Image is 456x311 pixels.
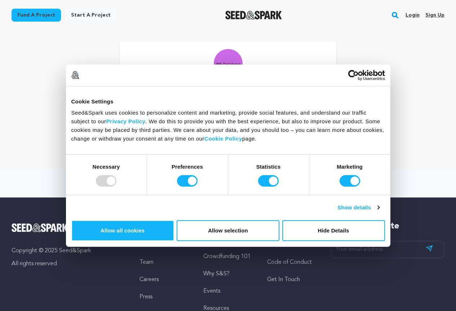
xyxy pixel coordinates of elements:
[322,70,385,80] a: Usercentrics Cookiebot - opens in a new window
[93,164,120,170] strong: Necessary
[12,223,125,232] a: Seed&Spark Homepage
[12,259,125,268] p: All rights reserved
[331,241,444,258] input: Your email address
[425,9,444,21] a: Sign up
[71,108,385,143] div: Seed&Spark uses cookies to personalize content and marketing, provide social features, and unders...
[65,9,116,22] a: Start a project
[71,220,174,241] button: Allow all cookies
[204,135,242,142] a: Cookie Policy
[12,246,125,255] p: Copyright © 2025 Seed&Spark
[140,294,152,300] a: Press
[256,164,281,170] strong: Statistics
[225,11,282,19] img: Seed&Spark Logo Dark Mode
[12,9,61,22] a: Fund a project
[214,49,243,78] img: https://seedandspark-static.s3.us-east-2.amazonaws.com/images/User/002/322/262/medium/55eb13c7f77...
[203,288,220,294] a: Events
[267,259,312,265] a: Code of Conduct
[140,259,154,265] a: Team
[225,11,282,19] a: Seed&Spark Homepage
[71,71,79,79] img: logo
[71,97,385,106] div: Cookie Settings
[267,277,300,283] a: Get In Touch
[337,164,363,170] strong: Marketing
[140,277,159,283] a: Careers
[12,223,68,232] img: Seed&Spark Logo
[203,271,230,277] a: Why S&S?
[106,118,146,124] a: Privacy Policy
[203,254,251,259] a: Crowdfunding 101
[172,164,203,170] strong: Preferences
[177,220,279,241] button: Allow selection
[406,9,420,21] a: Login
[337,203,379,212] a: Show details
[282,220,385,241] button: Hide Details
